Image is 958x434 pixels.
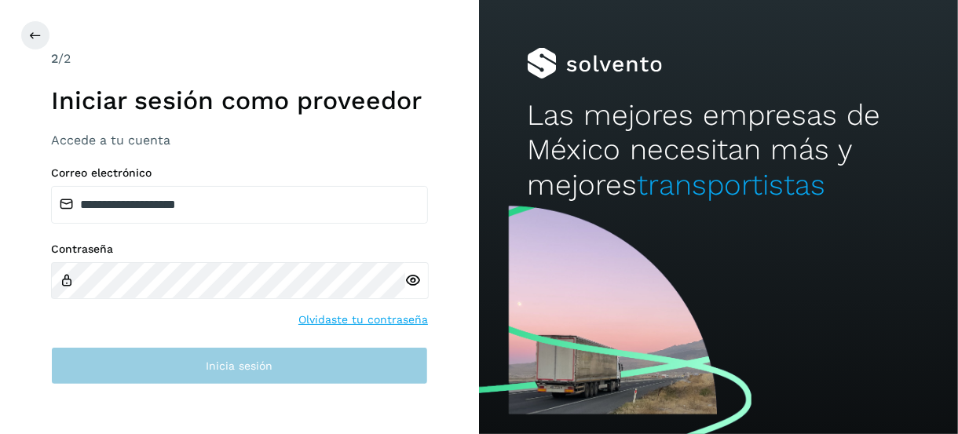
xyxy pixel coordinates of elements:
[51,133,428,148] h3: Accede a tu cuenta
[51,347,428,385] button: Inicia sesión
[51,86,428,115] h1: Iniciar sesión como proveedor
[51,49,428,68] div: /2
[51,166,428,180] label: Correo electrónico
[51,243,428,256] label: Contraseña
[298,312,428,328] a: Olvidaste tu contraseña
[637,168,825,202] span: transportistas
[527,98,910,202] h2: Las mejores empresas de México necesitan más y mejores
[207,360,273,371] span: Inicia sesión
[51,51,58,66] span: 2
